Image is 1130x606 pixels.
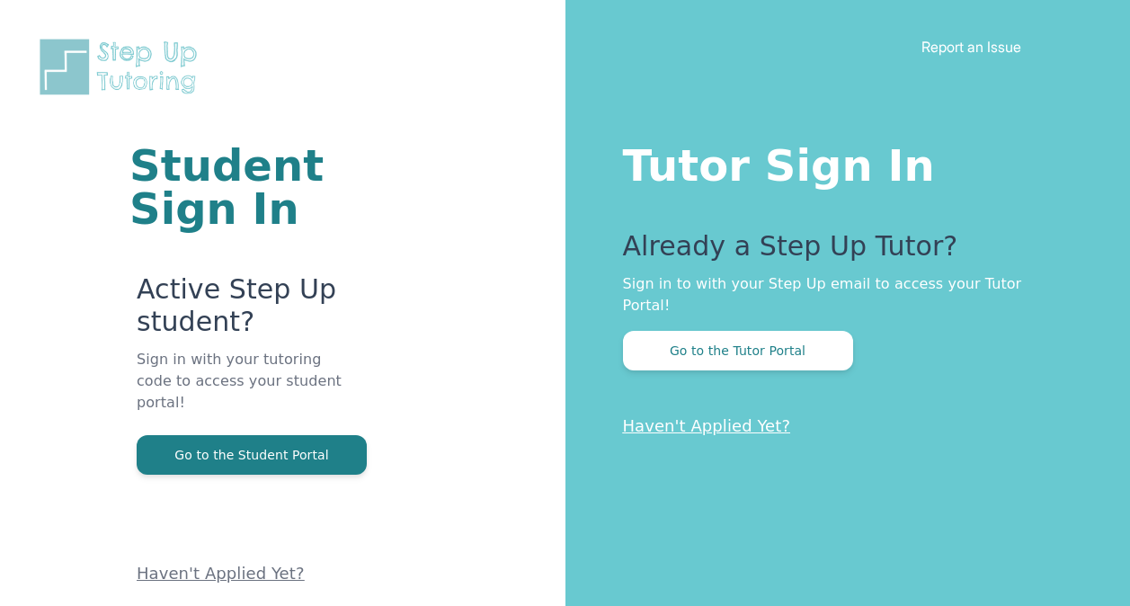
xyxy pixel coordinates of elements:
a: Haven't Applied Yet? [137,564,305,583]
a: Go to the Student Portal [137,446,367,463]
a: Haven't Applied Yet? [623,416,791,435]
button: Go to the Student Portal [137,435,367,475]
h1: Tutor Sign In [623,137,1059,187]
a: Go to the Tutor Portal [623,342,853,359]
img: Step Up Tutoring horizontal logo [36,36,209,98]
p: Active Step Up student? [137,273,350,349]
p: Sign in with your tutoring code to access your student portal! [137,349,350,435]
button: Go to the Tutor Portal [623,331,853,370]
p: Sign in to with your Step Up email to access your Tutor Portal! [623,273,1059,316]
p: Already a Step Up Tutor? [623,230,1059,273]
a: Report an Issue [921,38,1021,56]
h1: Student Sign In [129,144,350,230]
